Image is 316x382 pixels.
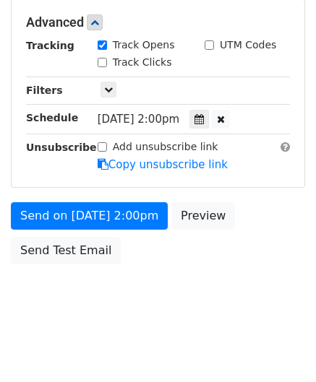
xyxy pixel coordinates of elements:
a: Preview [171,202,235,230]
strong: Schedule [26,112,78,123]
label: Add unsubscribe link [113,139,218,155]
strong: Tracking [26,40,74,51]
span: [DATE] 2:00pm [98,113,179,126]
a: Send on [DATE] 2:00pm [11,202,168,230]
a: Send Test Email [11,237,121,264]
label: Track Opens [113,38,175,53]
strong: Unsubscribe [26,142,97,153]
h5: Advanced [26,14,290,30]
label: UTM Codes [220,38,276,53]
iframe: Chat Widget [244,313,316,382]
strong: Filters [26,84,63,96]
label: Track Clicks [113,55,172,70]
a: Copy unsubscribe link [98,158,228,171]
